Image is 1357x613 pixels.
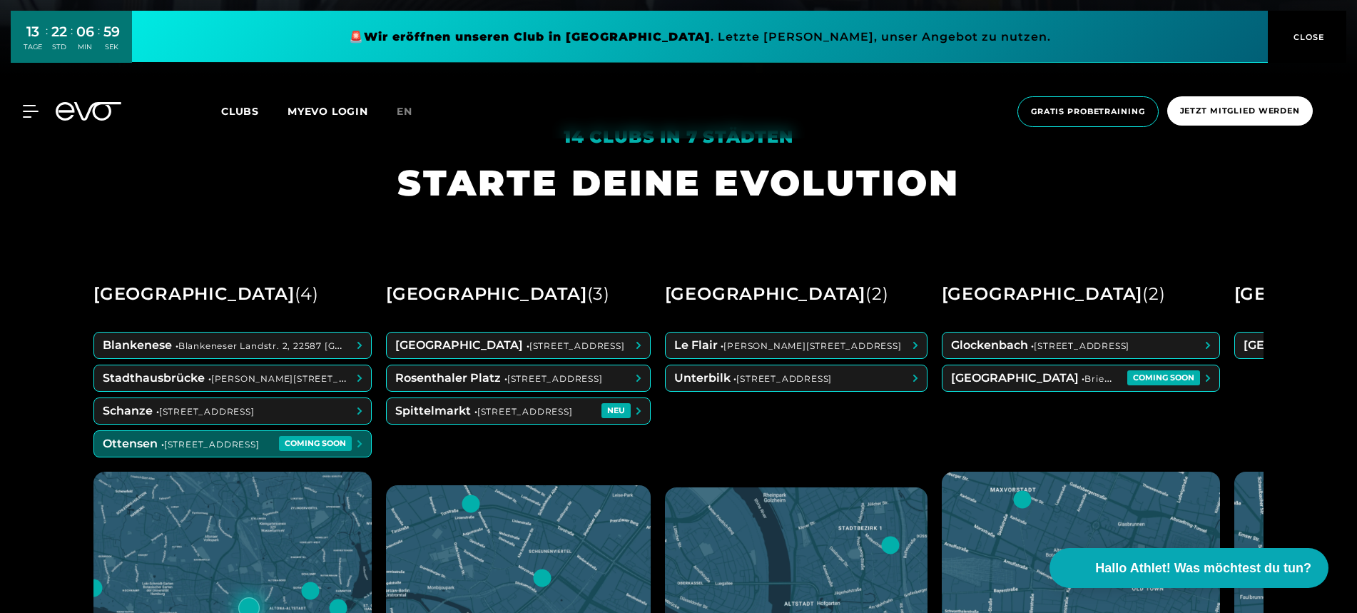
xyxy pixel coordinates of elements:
[103,42,120,52] div: SEK
[221,105,259,118] span: Clubs
[1180,105,1300,117] span: Jetzt Mitglied werden
[46,23,48,61] div: :
[76,42,94,52] div: MIN
[1049,548,1328,588] button: Hallo Athlet! Was möchtest du tun?
[942,278,1166,310] div: [GEOGRAPHIC_DATA]
[1142,283,1165,304] span: ( 2 )
[71,23,73,61] div: :
[1268,11,1346,63] button: CLOSE
[397,160,960,206] h1: STARTE DEINE EVOLUTION
[1095,559,1311,578] span: Hallo Athlet! Was möchtest du tun?
[1163,96,1317,127] a: Jetzt Mitglied werden
[397,105,412,118] span: en
[397,103,430,120] a: en
[386,278,610,310] div: [GEOGRAPHIC_DATA]
[865,283,888,304] span: ( 2 )
[587,283,610,304] span: ( 3 )
[295,283,319,304] span: ( 4 )
[93,278,319,310] div: [GEOGRAPHIC_DATA]
[51,42,67,52] div: STD
[24,21,42,42] div: 13
[221,104,288,118] a: Clubs
[1290,31,1325,44] span: CLOSE
[288,105,368,118] a: MYEVO LOGIN
[1013,96,1163,127] a: Gratis Probetraining
[1031,106,1145,118] span: Gratis Probetraining
[665,278,889,310] div: [GEOGRAPHIC_DATA]
[76,21,94,42] div: 06
[51,21,67,42] div: 22
[24,42,42,52] div: TAGE
[103,21,120,42] div: 59
[98,23,100,61] div: :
